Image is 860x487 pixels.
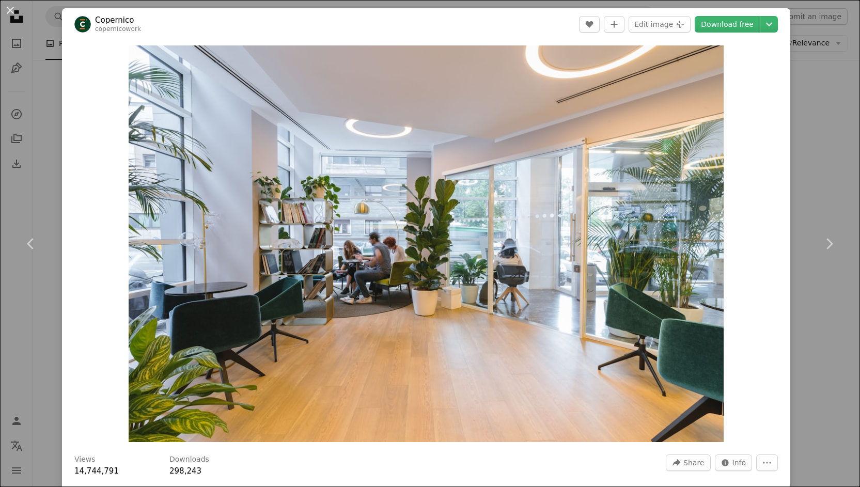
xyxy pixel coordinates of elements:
[683,455,704,470] span: Share
[74,466,119,476] span: 14,744,791
[129,45,724,442] button: Zoom in on this image
[760,16,778,33] button: Choose download size
[666,454,710,471] button: Share this image
[798,194,860,293] a: Next
[756,454,778,471] button: More Actions
[95,15,141,25] a: Copernico
[695,16,760,33] a: Download free
[169,466,201,476] span: 298,243
[129,45,724,442] img: brown wooden table with chairs
[579,16,600,33] button: Like
[732,455,746,470] span: Info
[169,454,209,465] h3: Downloads
[604,16,624,33] button: Add to Collection
[74,16,91,33] img: Go to Copernico's profile
[715,454,753,471] button: Stats about this image
[74,454,96,465] h3: Views
[95,25,141,33] a: copernicowork
[629,16,691,33] button: Edit image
